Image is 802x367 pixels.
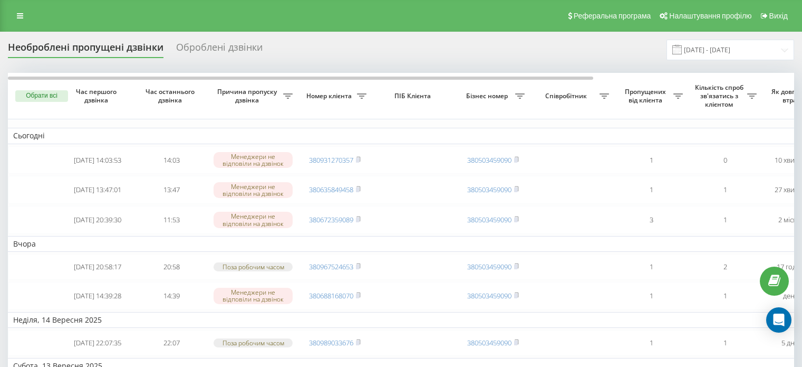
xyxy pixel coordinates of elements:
[61,282,134,310] td: [DATE] 14:39:28
[69,88,126,104] span: Час першого дзвінка
[467,155,511,165] a: 380503459090
[688,176,762,204] td: 1
[214,262,293,271] div: Поза робочим часом
[61,146,134,174] td: [DATE] 14:03:53
[669,12,751,20] span: Налаштування профілю
[309,262,353,271] a: 380967524653
[61,206,134,234] td: [DATE] 20:39:30
[214,212,293,228] div: Менеджери не відповіли на дзвінок
[614,146,688,174] td: 1
[134,282,208,310] td: 14:39
[688,282,762,310] td: 1
[688,206,762,234] td: 1
[61,254,134,280] td: [DATE] 20:58:17
[134,146,208,174] td: 14:03
[61,330,134,356] td: [DATE] 22:07:35
[15,90,68,102] button: Обрати всі
[134,206,208,234] td: 11:53
[214,152,293,168] div: Менеджери не відповіли на дзвінок
[574,12,651,20] span: Реферальна програма
[309,155,353,165] a: 380931270357
[467,262,511,271] a: 380503459090
[688,254,762,280] td: 2
[461,92,515,100] span: Бізнес номер
[688,330,762,356] td: 1
[214,182,293,198] div: Менеджери не відповіли на дзвінок
[769,12,788,20] span: Вихід
[214,338,293,347] div: Поза робочим часом
[614,206,688,234] td: 3
[467,291,511,300] a: 380503459090
[214,288,293,304] div: Менеджери не відповіли на дзвінок
[766,307,791,333] div: Open Intercom Messenger
[614,282,688,310] td: 1
[467,185,511,194] a: 380503459090
[309,185,353,194] a: 380635849458
[176,42,263,58] div: Оброблені дзвінки
[693,83,747,108] span: Кількість спроб зв'язатись з клієнтом
[614,254,688,280] td: 1
[467,215,511,224] a: 380503459090
[214,88,283,104] span: Причина пропуску дзвінка
[309,215,353,224] a: 380672359089
[303,92,357,100] span: Номер клієнта
[134,330,208,356] td: 22:07
[8,42,163,58] div: Необроблені пропущені дзвінки
[535,92,600,100] span: Співробітник
[620,88,673,104] span: Пропущених від клієнта
[134,176,208,204] td: 13:47
[688,146,762,174] td: 0
[614,330,688,356] td: 1
[381,92,447,100] span: ПІБ Клієнта
[467,338,511,347] a: 380503459090
[309,338,353,347] a: 380989033676
[309,291,353,300] a: 380688168070
[614,176,688,204] td: 1
[134,254,208,280] td: 20:58
[61,176,134,204] td: [DATE] 13:47:01
[143,88,200,104] span: Час останнього дзвінка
